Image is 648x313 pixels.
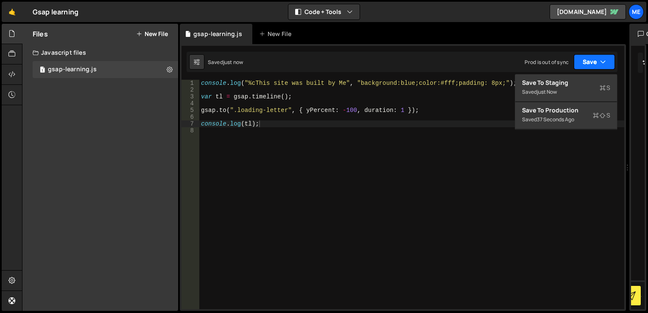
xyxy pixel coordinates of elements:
button: Save to StagingS Savedjust now [515,74,617,102]
button: New File [136,31,168,37]
div: New File [259,30,295,38]
div: Javascript files [22,44,178,61]
div: Gsap learning [33,7,78,17]
span: 1 [40,67,45,74]
div: Save to Staging [522,78,610,87]
div: 37 seconds ago [537,116,574,123]
div: 8 [182,127,199,134]
div: 7 [182,120,199,127]
button: Save [574,54,615,70]
div: 16650/45383.js [33,61,178,78]
a: [DOMAIN_NAME] [550,4,626,20]
div: Prod is out of sync [525,59,569,66]
span: S [593,111,610,120]
div: Saved [522,87,610,97]
div: gsap-learning.js [193,30,242,38]
h2: Files [33,29,48,39]
div: 2 [182,87,199,93]
div: 6 [182,114,199,120]
div: 3 [182,93,199,100]
span: S [600,84,610,92]
button: Save to ProductionS Saved37 seconds ago [515,102,617,129]
button: Code + Tools [288,4,360,20]
div: 1 [182,80,199,87]
div: Save to Production [522,106,610,115]
div: Saved [522,115,610,125]
div: 5 [182,107,199,114]
a: 🤙 [2,2,22,22]
div: Saved [208,59,243,66]
div: just now [537,88,557,95]
a: Me [628,4,644,20]
div: 4 [182,100,199,107]
div: gsap-learning.js [48,66,97,73]
div: just now [223,59,243,66]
